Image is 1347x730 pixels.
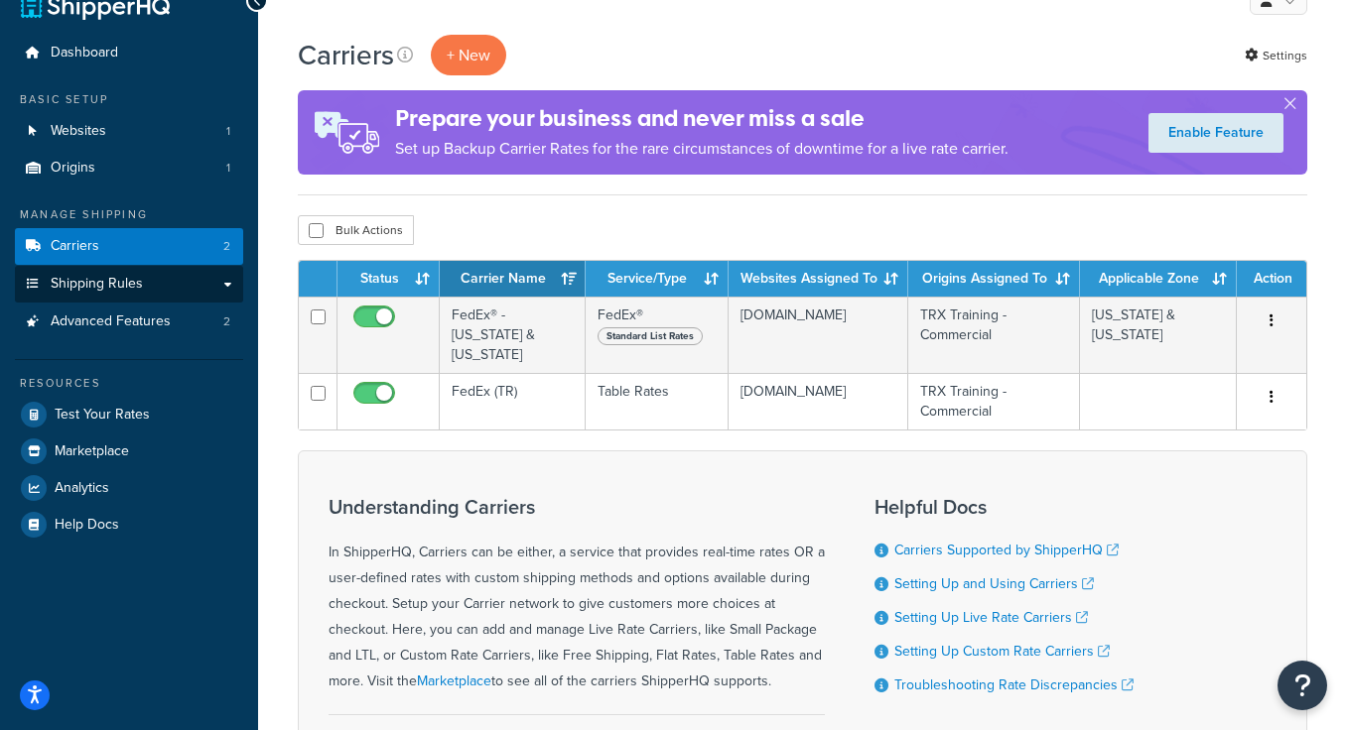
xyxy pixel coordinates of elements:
th: Applicable Zone: activate to sort column ascending [1080,261,1237,297]
span: Analytics [55,480,109,497]
button: Bulk Actions [298,215,414,245]
td: [US_STATE] & [US_STATE] [1080,297,1237,373]
a: Setting Up Custom Rate Carriers [894,641,1110,662]
td: [DOMAIN_NAME] [729,297,908,373]
a: Carriers Supported by ShipperHQ [894,540,1119,560]
li: Carriers [15,228,243,265]
a: Troubleshooting Rate Discrepancies [894,674,1134,695]
h3: Understanding Carriers [329,496,825,518]
a: Advanced Features 2 [15,304,243,340]
img: ad-rules-rateshop-fe6ec290ccb7230408bd80ed9643f0289d75e0ffd9eb532fc0e269fcd187b520.png [298,90,395,175]
td: Table Rates [586,373,730,429]
th: Action [1237,261,1306,297]
a: Help Docs [15,507,243,543]
span: 1 [226,123,230,140]
span: Advanced Features [51,313,171,330]
th: Carrier Name: activate to sort column ascending [440,261,586,297]
button: Open Resource Center [1278,661,1327,710]
h4: Prepare your business and never miss a sale [395,102,1009,135]
a: Origins 1 [15,150,243,186]
p: Set up Backup Carrier Rates for the rare circumstances of downtime for a live rate carrier. [395,135,1009,163]
a: Websites 1 [15,113,243,150]
a: Carriers 2 [15,228,243,265]
span: 2 [223,238,230,255]
span: 2 [223,313,230,330]
span: Carriers [51,238,99,255]
td: TRX Training - Commercial [908,297,1080,373]
a: Shipping Rules [15,266,243,303]
span: Origins [51,160,95,177]
span: Help Docs [55,517,119,534]
h1: Carriers [298,36,394,74]
a: Enable Feature [1148,113,1283,153]
h3: Helpful Docs [875,496,1134,518]
li: Origins [15,150,243,186]
button: + New [431,35,506,75]
a: Setting Up Live Rate Carriers [894,607,1088,628]
span: Test Your Rates [55,407,150,424]
div: In ShipperHQ, Carriers can be either, a service that provides real-time rates OR a user-defined r... [329,496,825,694]
td: FedEx (TR) [440,373,586,429]
th: Service/Type: activate to sort column ascending [586,261,730,297]
div: Basic Setup [15,91,243,108]
th: Origins Assigned To: activate to sort column ascending [908,261,1080,297]
a: Marketplace [417,670,491,691]
a: Settings [1245,42,1307,69]
th: Websites Assigned To: activate to sort column ascending [729,261,908,297]
span: Marketplace [55,443,129,460]
a: Analytics [15,470,243,506]
div: Manage Shipping [15,206,243,223]
div: Resources [15,375,243,392]
span: Shipping Rules [51,276,143,293]
span: 1 [226,160,230,177]
span: Dashboard [51,45,118,61]
span: Standard List Rates [598,327,703,345]
a: Test Your Rates [15,397,243,432]
td: FedEx® [586,297,730,373]
li: Advanced Features [15,304,243,340]
li: Websites [15,113,243,150]
a: Marketplace [15,433,243,469]
td: TRX Training - Commercial [908,373,1080,429]
td: FedEx® - [US_STATE] & [US_STATE] [440,297,586,373]
a: Setting Up and Using Carriers [894,573,1094,594]
a: Dashboard [15,35,243,71]
span: Websites [51,123,106,140]
th: Status: activate to sort column ascending [337,261,440,297]
td: [DOMAIN_NAME] [729,373,908,429]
